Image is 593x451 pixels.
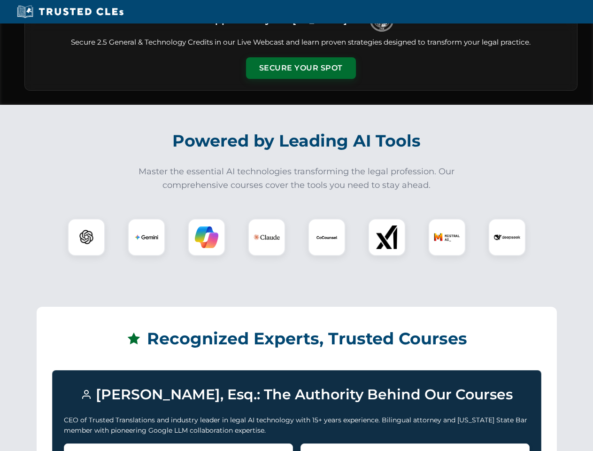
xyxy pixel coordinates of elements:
[248,218,285,256] div: Claude
[188,218,225,256] div: Copilot
[14,5,126,19] img: Trusted CLEs
[68,218,105,256] div: ChatGPT
[64,382,530,407] h3: [PERSON_NAME], Esq.: The Authority Behind Our Courses
[254,224,280,250] img: Claude Logo
[494,224,520,250] img: DeepSeek Logo
[308,218,346,256] div: CoCounsel
[246,57,356,79] button: Secure Your Spot
[488,218,526,256] div: DeepSeek
[52,322,541,355] h2: Recognized Experts, Trusted Courses
[368,218,406,256] div: xAI
[37,124,557,157] h2: Powered by Leading AI Tools
[195,225,218,249] img: Copilot Logo
[73,224,100,251] img: ChatGPT Logo
[64,415,530,436] p: CEO of Trusted Translations and industry leader in legal AI technology with 15+ years experience....
[434,224,460,250] img: Mistral AI Logo
[135,225,158,249] img: Gemini Logo
[36,37,566,48] p: Secure 2.5 General & Technology Credits in our Live Webcast and learn proven strategies designed ...
[428,218,466,256] div: Mistral AI
[128,218,165,256] div: Gemini
[315,225,339,249] img: CoCounsel Logo
[132,165,461,192] p: Master the essential AI technologies transforming the legal profession. Our comprehensive courses...
[375,225,399,249] img: xAI Logo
